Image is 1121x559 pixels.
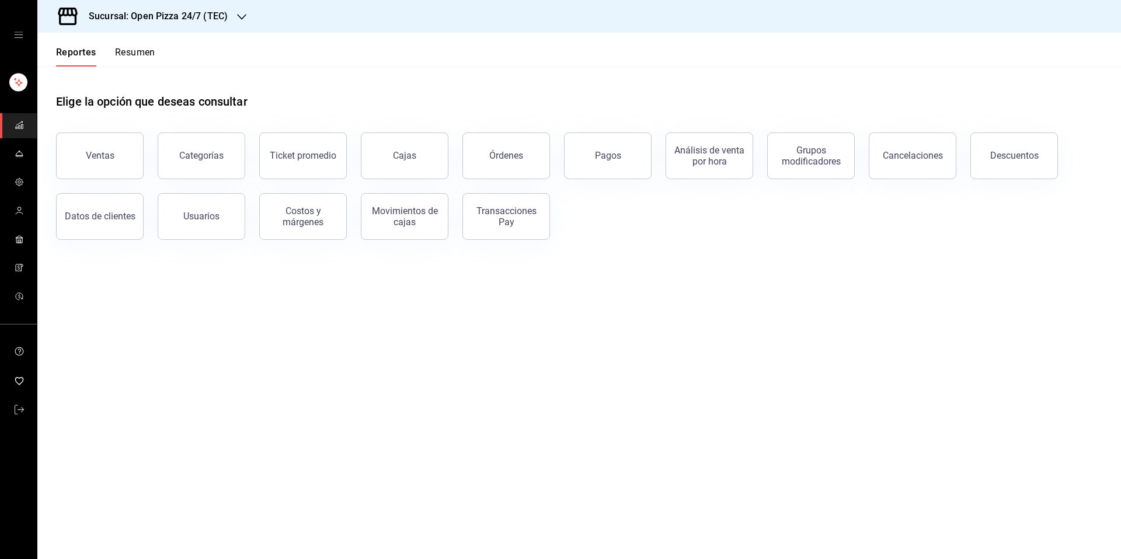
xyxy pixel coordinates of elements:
button: open drawer [14,30,23,40]
button: Reportes [56,47,96,67]
div: Descuentos [990,150,1039,161]
a: Cajas [361,132,448,179]
button: Costos y márgenes [259,193,347,240]
button: Transacciones Pay [462,193,550,240]
button: Datos de clientes [56,193,144,240]
div: Cancelaciones [883,150,943,161]
button: Ticket promedio [259,132,347,179]
div: Movimientos de cajas [368,205,441,228]
button: Usuarios [158,193,245,240]
div: Análisis de venta por hora [673,145,746,167]
div: Datos de clientes [65,211,135,222]
div: Ticket promedio [270,150,336,161]
div: Órdenes [489,150,523,161]
button: Ventas [56,132,144,179]
button: Pagos [564,132,652,179]
div: Cajas [393,149,417,163]
div: Ventas [86,150,114,161]
button: Categorías [158,132,245,179]
div: Usuarios [183,211,220,222]
button: Órdenes [462,132,550,179]
button: Análisis de venta por hora [666,132,753,179]
button: Cancelaciones [869,132,956,179]
h1: Elige la opción que deseas consultar [56,93,248,110]
h3: Sucursal: Open Pizza 24/7 (TEC) [79,9,228,23]
button: Resumen [115,47,155,67]
div: Grupos modificadores [775,145,847,167]
button: Grupos modificadores [767,132,855,179]
div: Costos y márgenes [267,205,339,228]
div: Transacciones Pay [470,205,542,228]
div: navigation tabs [56,47,155,67]
div: Categorías [179,150,224,161]
div: Pagos [595,150,621,161]
button: Descuentos [970,132,1058,179]
button: Movimientos de cajas [361,193,448,240]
